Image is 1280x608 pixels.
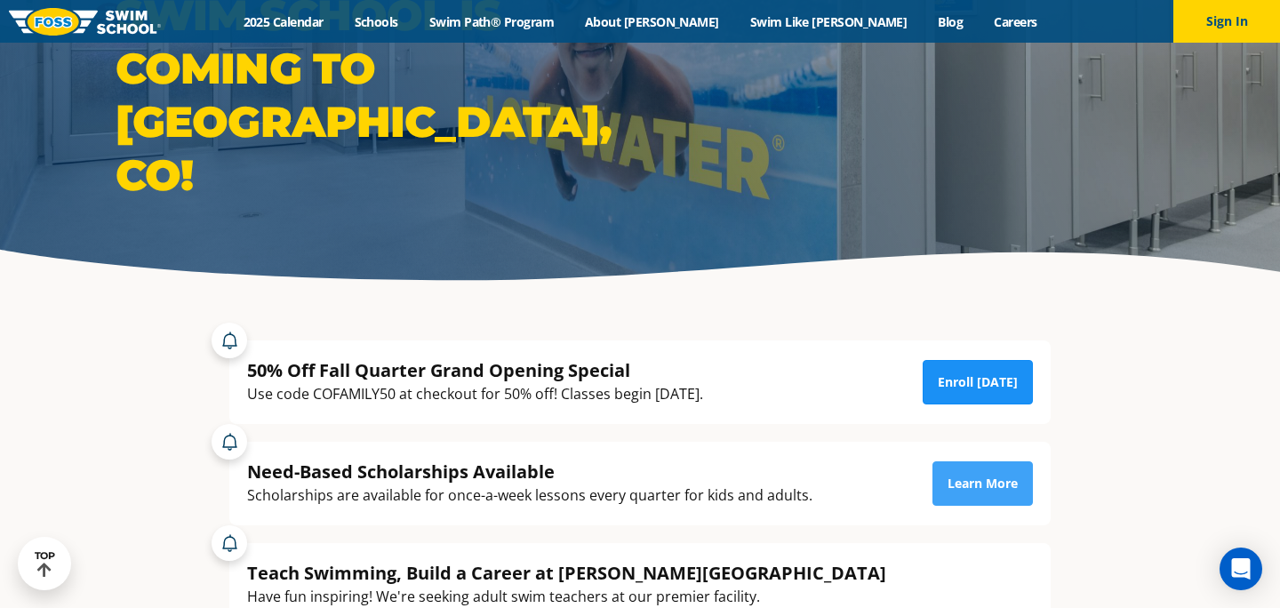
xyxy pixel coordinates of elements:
div: Teach Swimming, Build a Career at [PERSON_NAME][GEOGRAPHIC_DATA] [247,561,886,585]
a: Swim Path® Program [413,13,569,30]
div: 50% Off Fall Quarter Grand Opening Special [247,358,703,382]
a: Learn More [932,461,1033,506]
div: Scholarships are available for once-a-week lessons every quarter for kids and adults. [247,484,812,508]
a: Swim Like [PERSON_NAME] [734,13,923,30]
div: TOP [35,550,55,578]
a: Careers [979,13,1052,30]
div: Need-Based Scholarships Available [247,460,812,484]
a: About [PERSON_NAME] [570,13,735,30]
a: Schools [339,13,413,30]
a: Enroll [DATE] [923,360,1033,404]
div: Open Intercom Messenger [1220,548,1262,590]
img: FOSS Swim School Logo [9,8,161,36]
a: Blog [923,13,979,30]
div: Use code COFAMILY50 at checkout for 50% off! Classes begin [DATE]. [247,382,703,406]
a: 2025 Calendar [228,13,339,30]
